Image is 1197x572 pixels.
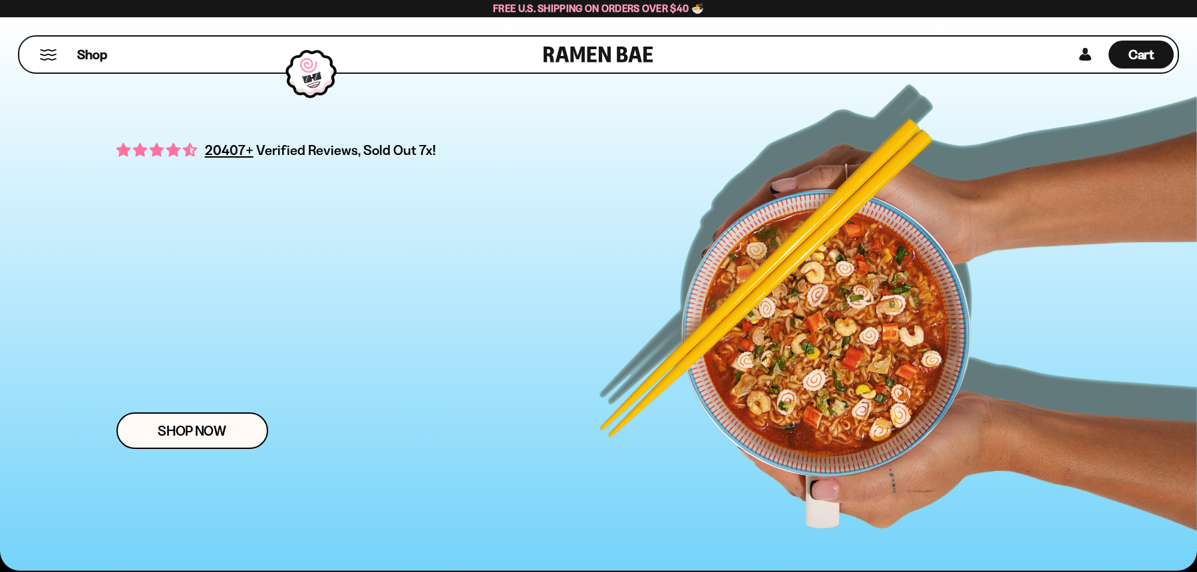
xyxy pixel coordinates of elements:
[39,49,57,61] button: Mobile Menu Trigger
[77,41,107,69] a: Shop
[77,46,107,64] span: Shop
[158,424,226,438] span: Shop Now
[205,140,254,160] span: 20407+
[493,2,704,15] span: Free U.S. Shipping on Orders over $40 🍜
[116,412,268,449] a: Shop Now
[256,142,436,158] span: Verified Reviews, Sold Out 7x!
[1109,37,1174,72] div: Cart
[1128,47,1154,63] span: Cart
